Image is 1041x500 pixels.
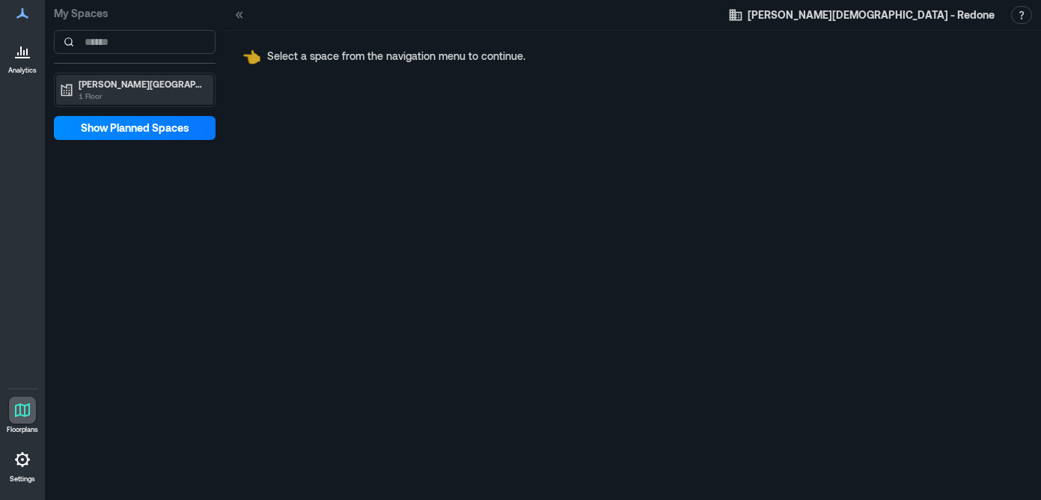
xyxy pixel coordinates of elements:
button: Show Planned Spaces [54,116,216,140]
p: Select a space from the navigation menu to continue. [267,49,525,64]
span: pointing left [242,47,261,65]
span: Show Planned Spaces [81,121,189,135]
p: My Spaces [54,6,216,21]
a: Settings [4,442,40,488]
p: Settings [10,475,35,484]
p: [PERSON_NAME][GEOGRAPHIC_DATA] [79,78,204,90]
button: [PERSON_NAME][DEMOGRAPHIC_DATA] - Redone [724,3,999,27]
p: Floorplans [7,425,38,434]
p: Analytics [8,66,37,75]
span: [PERSON_NAME][DEMOGRAPHIC_DATA] - Redone [748,7,995,22]
a: Floorplans [2,392,43,439]
p: 1 Floor [79,90,204,102]
a: Analytics [4,33,41,79]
